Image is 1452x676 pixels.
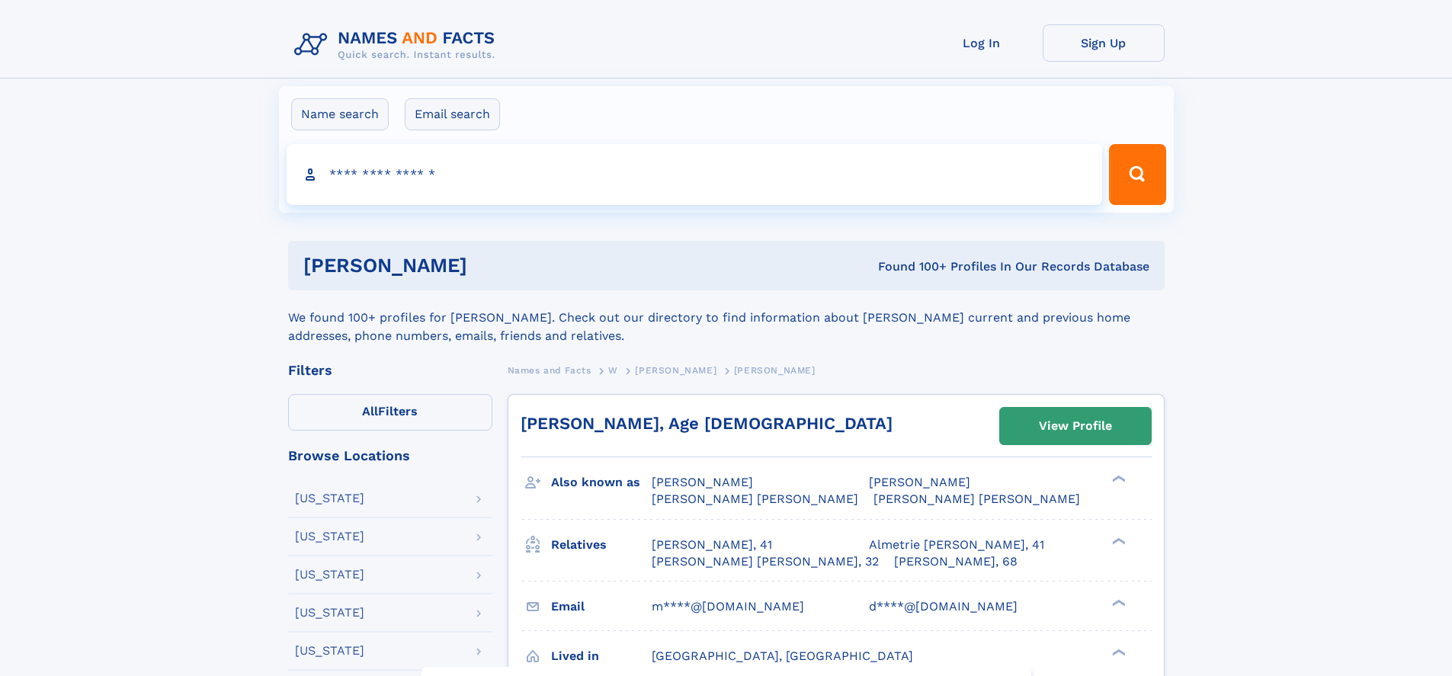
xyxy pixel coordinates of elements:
a: Log In [921,24,1043,62]
a: Sign Up [1043,24,1165,62]
div: [US_STATE] [295,569,364,581]
span: W [608,365,618,376]
a: Names and Facts [508,360,591,380]
div: [US_STATE] [295,645,364,657]
h3: Also known as [551,469,652,495]
label: Filters [288,394,492,431]
div: We found 100+ profiles for [PERSON_NAME]. Check out our directory to find information about [PERS... [288,290,1165,345]
h3: Relatives [551,532,652,558]
button: Search Button [1109,144,1165,205]
a: [PERSON_NAME], Age [DEMOGRAPHIC_DATA] [521,414,893,433]
div: ❯ [1108,474,1127,484]
span: [PERSON_NAME] [869,475,970,489]
span: [PERSON_NAME] [734,365,816,376]
h3: Email [551,594,652,620]
span: [GEOGRAPHIC_DATA], [GEOGRAPHIC_DATA] [652,649,913,663]
div: Filters [288,364,492,377]
span: [PERSON_NAME] [652,475,753,489]
a: [PERSON_NAME] [PERSON_NAME], 32 [652,553,879,570]
a: [PERSON_NAME] [635,360,716,380]
span: [PERSON_NAME] [PERSON_NAME] [652,492,858,506]
a: View Profile [1000,408,1151,444]
a: Almetrie [PERSON_NAME], 41 [869,537,1044,553]
img: Logo Names and Facts [288,24,508,66]
a: [PERSON_NAME], 68 [894,553,1018,570]
div: [US_STATE] [295,492,364,505]
div: ❯ [1108,647,1127,657]
label: Email search [405,98,500,130]
div: ❯ [1108,536,1127,546]
div: [US_STATE] [295,530,364,543]
span: [PERSON_NAME] [635,365,716,376]
div: View Profile [1039,408,1112,444]
h1: [PERSON_NAME] [303,256,673,275]
input: search input [287,144,1103,205]
div: [US_STATE] [295,607,364,619]
span: [PERSON_NAME] [PERSON_NAME] [873,492,1080,506]
div: Found 100+ Profiles In Our Records Database [672,258,1149,275]
div: Browse Locations [288,449,492,463]
label: Name search [291,98,389,130]
h3: Lived in [551,643,652,669]
a: W [608,360,618,380]
span: All [362,404,378,418]
a: [PERSON_NAME], 41 [652,537,772,553]
div: ❯ [1108,598,1127,607]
